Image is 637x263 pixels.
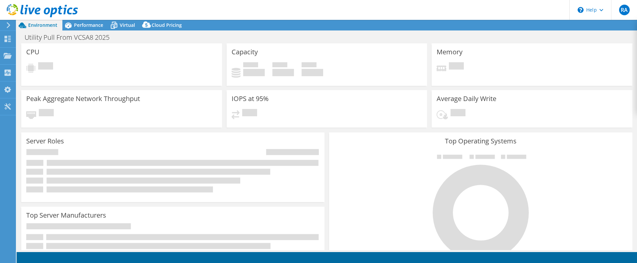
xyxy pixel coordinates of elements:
[334,137,627,145] h3: Top Operating Systems
[302,62,317,69] span: Total
[26,212,106,219] h3: Top Server Manufacturers
[120,22,135,28] span: Virtual
[22,34,120,41] h1: Utility Pull From VCSA8 2025
[242,109,257,118] span: Pending
[26,95,140,102] h3: Peak Aggregate Network Throughput
[272,62,287,69] span: Free
[449,62,464,71] span: Pending
[38,62,53,71] span: Pending
[578,7,584,13] svg: \n
[437,48,462,56] h3: Memory
[437,95,496,102] h3: Average Daily Write
[232,95,269,102] h3: IOPS at 95%
[74,22,103,28] span: Performance
[302,69,323,76] h4: 0 GiB
[232,48,258,56] h3: Capacity
[26,137,64,145] h3: Server Roles
[39,109,54,118] span: Pending
[152,22,182,28] span: Cloud Pricing
[272,69,294,76] h4: 0 GiB
[243,69,265,76] h4: 0 GiB
[243,62,258,69] span: Used
[619,5,630,15] span: RA
[28,22,57,28] span: Environment
[26,48,39,56] h3: CPU
[451,109,465,118] span: Pending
